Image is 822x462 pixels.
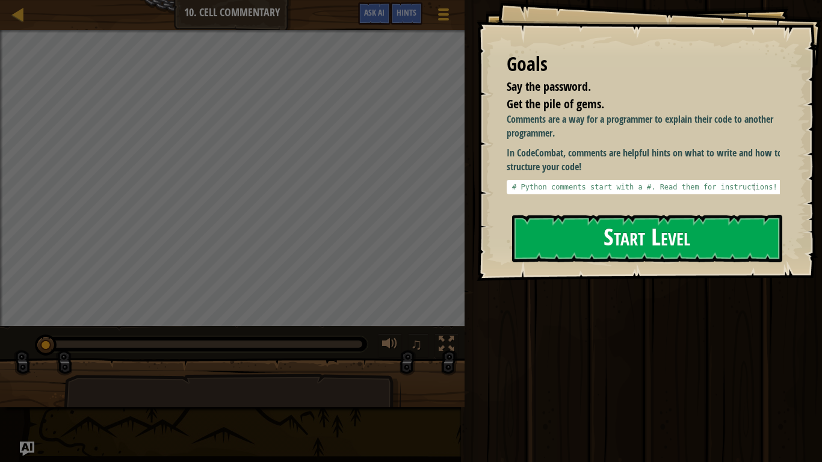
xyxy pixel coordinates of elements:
[428,2,459,31] button: Show game menu
[378,333,402,358] button: Adjust volume
[20,442,34,456] button: Ask AI
[364,7,385,18] span: Ask AI
[492,96,777,113] li: Get the pile of gems.
[507,96,604,112] span: Get the pile of gems.
[358,2,391,25] button: Ask AI
[507,78,591,94] span: Say the password.
[410,335,422,353] span: ♫
[507,51,780,78] div: Goals
[492,78,777,96] li: Say the password.
[507,146,789,174] p: In CodeCombat, comments are helpful hints on what to write and how to structure your code!
[434,333,459,358] button: Toggle fullscreen
[507,112,789,140] p: Comments are a way for a programmer to explain their code to another programmer.
[408,333,428,358] button: ♫
[397,7,416,18] span: Hints
[512,215,782,262] button: Start Level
